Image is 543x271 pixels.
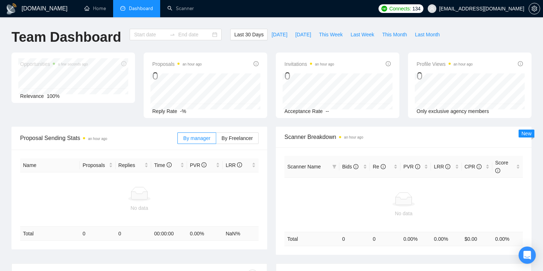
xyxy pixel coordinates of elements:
[430,6,435,11] span: user
[331,161,338,172] span: filter
[342,164,358,170] span: Bids
[201,162,206,167] span: info-circle
[389,5,411,13] span: Connects:
[495,168,500,173] span: info-circle
[237,162,242,167] span: info-circle
[382,31,407,39] span: This Month
[462,232,492,246] td: $ 0.00
[319,31,343,39] span: This Week
[315,29,347,40] button: This Week
[271,31,287,39] span: [DATE]
[167,162,172,167] span: info-circle
[381,6,387,12] img: upwork-logo.png
[268,29,291,40] button: [DATE]
[129,5,153,12] span: Dashboard
[20,93,44,99] span: Relevance
[347,29,378,40] button: Last Week
[190,162,207,168] span: PVR
[254,61,259,66] span: info-circle
[403,164,420,170] span: PVR
[11,29,121,46] h1: Team Dashboard
[20,158,80,172] th: Name
[284,60,334,68] span: Invitations
[417,108,489,114] span: Only exclusive agency members
[415,164,420,169] span: info-circle
[116,158,152,172] th: Replies
[234,31,264,39] span: Last 30 Days
[226,162,242,168] span: LRR
[84,5,106,12] a: homeHome
[83,161,107,169] span: Proposals
[154,162,171,168] span: Time
[152,60,202,68] span: Proposals
[284,69,334,83] div: 0
[400,232,431,246] td: 0.00 %
[295,31,311,39] span: [DATE]
[20,134,177,143] span: Proposal Sending Stats
[182,62,201,66] time: an hour ago
[170,32,175,37] span: swap-right
[454,62,473,66] time: an hour ago
[386,61,391,66] span: info-circle
[373,164,386,170] span: Re
[417,69,473,83] div: 0
[178,31,211,39] input: End date
[351,31,374,39] span: Last Week
[80,158,116,172] th: Proposals
[223,227,259,241] td: NaN %
[6,3,17,15] img: logo
[434,164,450,170] span: LRR
[23,204,256,212] div: No data
[167,5,194,12] a: searchScanner
[315,62,334,66] time: an hour ago
[477,164,482,169] span: info-circle
[88,137,107,141] time: an hour ago
[353,164,358,169] span: info-circle
[417,60,473,68] span: Profile Views
[170,32,175,37] span: to
[529,6,540,12] span: setting
[495,160,509,173] span: Score
[284,132,523,141] span: Scanner Breakdown
[291,29,315,40] button: [DATE]
[80,227,116,241] td: 0
[119,161,143,169] span: Replies
[116,227,152,241] td: 0
[152,69,202,83] div: 0
[230,29,268,40] button: Last 30 Days
[284,232,339,246] td: Total
[370,232,400,246] td: 0
[47,93,60,99] span: 100%
[20,227,80,241] td: Total
[287,164,321,170] span: Scanner Name
[187,227,223,241] td: 0.00 %
[521,131,532,136] span: New
[518,61,523,66] span: info-circle
[445,164,450,169] span: info-circle
[411,29,444,40] button: Last Month
[222,135,253,141] span: By Freelancer
[415,31,440,39] span: Last Month
[339,232,370,246] td: 0
[287,209,520,217] div: No data
[120,6,125,11] span: dashboard
[284,108,323,114] span: Acceptance Rate
[431,232,461,246] td: 0.00 %
[180,108,186,114] span: -%
[344,135,363,139] time: an hour ago
[381,164,386,169] span: info-circle
[412,5,420,13] span: 134
[326,108,329,114] span: --
[151,227,187,241] td: 00:00:00
[529,6,540,12] a: setting
[134,31,167,39] input: Start date
[332,164,337,169] span: filter
[492,232,523,246] td: 0.00 %
[378,29,411,40] button: This Month
[465,164,482,170] span: CPR
[183,135,210,141] span: By manager
[152,108,177,114] span: Reply Rate
[529,3,540,14] button: setting
[519,247,536,264] div: Open Intercom Messenger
